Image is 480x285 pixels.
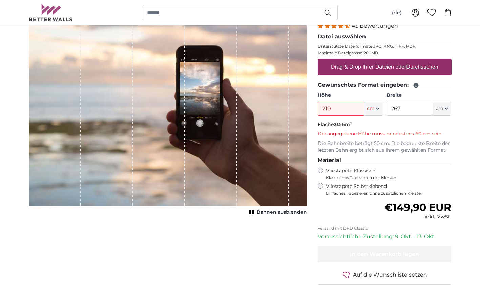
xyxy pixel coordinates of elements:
p: Voraussichtliche Zustellung: 9. Okt. - 13. Okt. [318,233,452,241]
span: Auf die Wunschliste setzen [353,271,427,279]
p: Unterstützte Dateiformate JPG, PNG, TIFF, PDF. [318,44,452,49]
p: Versand mit DPD Classic [318,226,452,231]
span: cm [436,105,443,112]
button: cm [364,102,382,116]
span: 43 Bewertungen [352,23,398,29]
legend: Datei auswählen [318,32,452,41]
label: Drag & Drop Ihrer Dateien oder [328,60,441,74]
label: Höhe [318,92,382,99]
span: Einfaches Tapezieren ohne zusätzlichen Kleister [326,191,452,196]
legend: Material [318,156,452,165]
label: Vliestapete Klassisch [326,168,446,180]
p: Fläche: [318,121,452,128]
button: cm [433,102,451,116]
button: Bahnen ausblenden [247,207,307,217]
span: €149,90 EUR [384,201,451,214]
label: Vliestapete Selbstklebend [326,183,452,196]
span: Bahnen ausblenden [257,209,307,216]
legend: Gewünschtes Format eingeben: [318,81,452,89]
p: Die Bahnbreite beträgt 50 cm. Die bedruckte Breite der letzten Bahn ergibt sich aus Ihrem gewählt... [318,140,452,154]
p: Maximale Dateigrösse 200MB. [318,50,452,56]
u: Durchsuchen [406,64,438,70]
span: In den Warenkorb legen [350,251,419,257]
div: inkl. MwSt. [384,214,451,220]
p: Die angegebene Höhe muss mindestens 60 cm sein. [318,131,452,137]
span: cm [367,105,375,112]
span: Klassisches Tapezieren mit Kleister [326,175,446,180]
span: 0.56m² [335,121,352,127]
button: In den Warenkorb legen [318,246,452,262]
span: 4.40 stars [318,23,352,29]
img: Betterwalls [29,4,73,21]
button: Auf die Wunschliste setzen [318,270,452,279]
label: Breite [387,92,451,99]
button: (de) [387,7,407,19]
